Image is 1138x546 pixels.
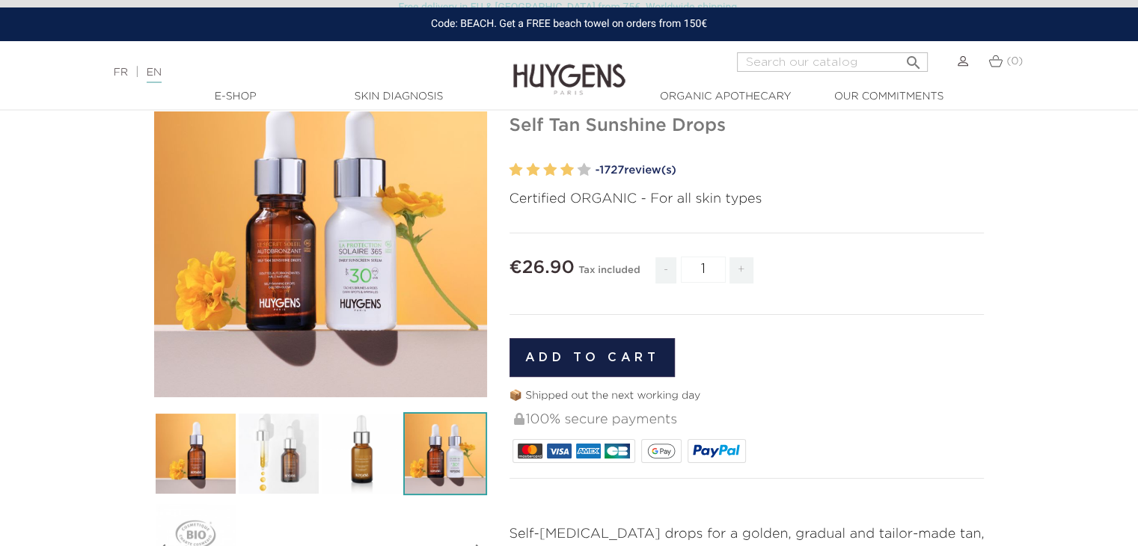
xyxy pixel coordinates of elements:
[729,257,753,283] span: +
[543,159,557,181] label: 3
[599,165,624,176] span: 1727
[578,254,640,295] div: Tax included
[513,404,985,436] div: 100% secure payments
[647,444,676,458] img: google_pay
[560,159,574,181] label: 4
[510,159,523,181] label: 1
[578,159,591,181] label: 5
[510,259,575,277] span: €26.90
[899,48,926,68] button: 
[737,52,928,72] input: Search
[510,388,985,404] p: 📦 Shipped out the next working day
[655,257,676,283] span: -
[161,89,310,105] a: E-Shop
[324,89,474,105] a: Skin Diagnosis
[114,67,128,78] a: FR
[526,159,539,181] label: 2
[513,40,625,97] img: Huygens
[547,444,572,458] img: VISA
[605,444,629,458] img: CB_NATIONALE
[576,444,601,458] img: AMEX
[904,49,922,67] i: 
[510,189,985,209] p: Certified ORGANIC - For all skin types
[510,338,676,377] button: Add to cart
[106,64,463,82] div: |
[514,413,524,425] img: 100% secure payments
[596,159,985,182] a: -1727review(s)
[1006,56,1023,67] span: (0)
[518,444,542,458] img: MASTERCARD
[681,257,726,283] input: Quantity
[651,89,801,105] a: Organic Apothecary
[510,115,985,137] h1: Self Tan Sunshine Drops
[814,89,964,105] a: Our commitments
[147,67,162,83] a: EN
